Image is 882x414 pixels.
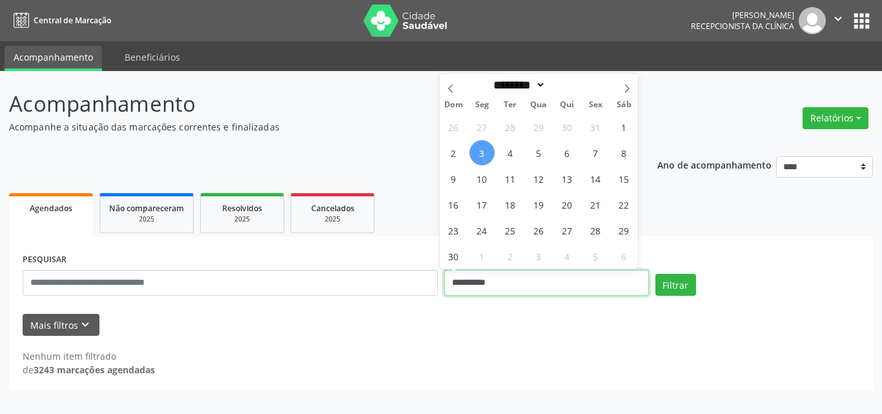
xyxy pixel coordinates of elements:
span: Sáb [610,101,638,109]
div: 2025 [210,214,274,224]
select: Month [489,78,546,92]
span: Novembro 15, 2025 [611,166,637,191]
span: Dezembro 4, 2025 [555,243,580,269]
span: Central de Marcação [34,15,111,26]
span: Outubro 26, 2025 [441,114,466,140]
div: Nenhum item filtrado [23,349,155,363]
span: Novembro 4, 2025 [498,140,523,165]
span: Novembro 11, 2025 [498,166,523,191]
span: Outubro 29, 2025 [526,114,551,140]
span: Agendados [30,203,72,214]
p: Acompanhe a situação das marcações correntes e finalizadas [9,120,614,134]
span: Novembro 24, 2025 [469,218,495,243]
button: Filtrar [655,274,696,296]
span: Qui [553,101,581,109]
span: Novembro 14, 2025 [583,166,608,191]
a: Central de Marcação [9,10,111,31]
span: Novembro 13, 2025 [555,166,580,191]
span: Novembro 10, 2025 [469,166,495,191]
span: Cancelados [311,203,354,214]
span: Novembro 30, 2025 [441,243,466,269]
a: Beneficiários [116,46,189,68]
span: Dezembro 1, 2025 [469,243,495,269]
i:  [831,12,845,26]
span: Outubro 30, 2025 [555,114,580,140]
strong: 3243 marcações agendadas [34,364,155,376]
img: img [799,7,826,34]
i: keyboard_arrow_down [78,318,92,332]
span: Novembro 22, 2025 [611,192,637,217]
span: Novembro 6, 2025 [555,140,580,165]
span: Dezembro 2, 2025 [498,243,523,269]
span: Novembro 23, 2025 [441,218,466,243]
span: Dom [440,101,468,109]
span: Novembro 29, 2025 [611,218,637,243]
input: Year [546,78,588,92]
span: Dezembro 6, 2025 [611,243,637,269]
span: Sex [581,101,610,109]
span: Novembro 17, 2025 [469,192,495,217]
span: Novembro 18, 2025 [498,192,523,217]
span: Novembro 12, 2025 [526,166,551,191]
div: 2025 [109,214,184,224]
div: [PERSON_NAME] [691,10,794,21]
span: Dezembro 3, 2025 [526,243,551,269]
span: Novembro 3, 2025 [469,140,495,165]
button: Relatórios [803,107,868,129]
span: Novembro 1, 2025 [611,114,637,140]
a: Acompanhamento [5,46,102,71]
span: Não compareceram [109,203,184,214]
span: Novembro 5, 2025 [526,140,551,165]
span: Novembro 9, 2025 [441,166,466,191]
span: Novembro 26, 2025 [526,218,551,243]
span: Seg [467,101,496,109]
span: Novembro 16, 2025 [441,192,466,217]
span: Novembro 20, 2025 [555,192,580,217]
div: 2025 [300,214,365,224]
span: Ter [496,101,524,109]
p: Acompanhamento [9,88,614,120]
span: Novembro 8, 2025 [611,140,637,165]
button: Mais filtroskeyboard_arrow_down [23,314,99,336]
div: de [23,363,155,377]
span: Dezembro 5, 2025 [583,243,608,269]
p: Ano de acompanhamento [657,156,772,172]
span: Resolvidos [222,203,262,214]
span: Novembro 25, 2025 [498,218,523,243]
span: Novembro 27, 2025 [555,218,580,243]
span: Novembro 21, 2025 [583,192,608,217]
span: Outubro 31, 2025 [583,114,608,140]
span: Novembro 7, 2025 [583,140,608,165]
span: Novembro 19, 2025 [526,192,551,217]
span: Recepcionista da clínica [691,21,794,32]
span: Novembro 2, 2025 [441,140,466,165]
span: Qua [524,101,553,109]
label: PESQUISAR [23,250,67,270]
button: apps [850,10,873,32]
span: Outubro 27, 2025 [469,114,495,140]
button:  [826,7,850,34]
span: Novembro 28, 2025 [583,218,608,243]
span: Outubro 28, 2025 [498,114,523,140]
